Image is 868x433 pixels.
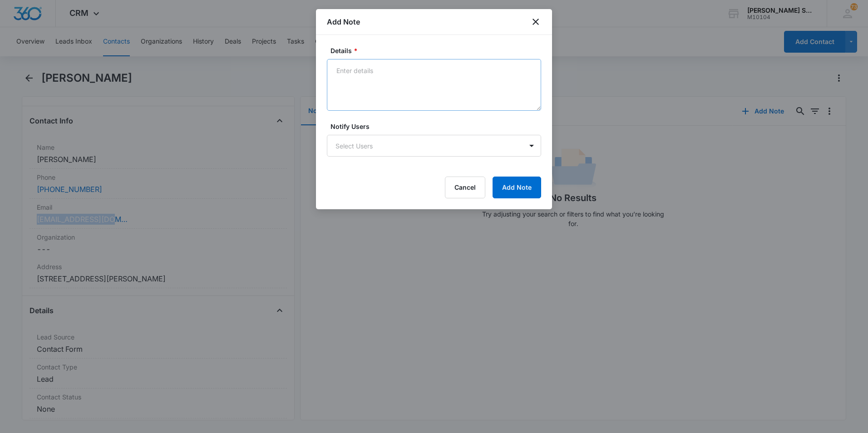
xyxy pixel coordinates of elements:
[330,46,545,55] label: Details
[530,16,541,27] button: close
[493,177,541,198] button: Add Note
[330,122,545,131] label: Notify Users
[445,177,485,198] button: Cancel
[327,16,360,27] h1: Add Note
